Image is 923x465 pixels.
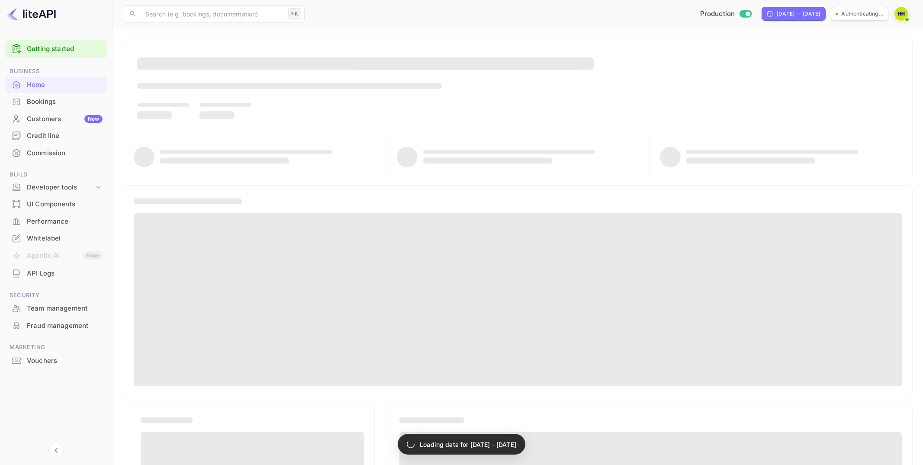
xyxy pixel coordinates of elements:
div: API Logs [27,269,103,279]
a: Whitelabel [5,230,107,246]
input: Search (e.g. bookings, documentation) [140,5,285,22]
div: New [84,115,103,123]
div: Credit line [5,128,107,144]
div: Credit line [27,131,103,141]
a: Team management [5,300,107,316]
img: Hind Harda [894,7,908,21]
div: Developer tools [27,183,94,192]
a: Performance [5,213,107,229]
a: Vouchers [5,353,107,369]
div: Home [5,77,107,93]
a: Fraud management [5,317,107,334]
div: CustomersNew [5,111,107,128]
div: Commission [5,145,107,162]
button: Collapse navigation [48,443,64,458]
div: Vouchers [5,353,107,369]
a: Getting started [27,44,103,54]
div: Vouchers [27,356,103,366]
div: Whitelabel [5,230,107,247]
div: Performance [5,213,107,230]
span: Build [5,170,107,180]
p: Authenticating... [841,10,884,18]
a: Credit line [5,128,107,144]
a: API Logs [5,265,107,281]
div: Click to change the date range period [762,7,826,21]
div: ⌘K [288,8,301,19]
div: Whitelabel [27,234,103,244]
a: Bookings [5,93,107,109]
div: Fraud management [27,321,103,331]
div: Team management [27,304,103,314]
img: LiteAPI logo [7,7,56,21]
div: Home [27,80,103,90]
span: Production [700,9,735,19]
div: UI Components [5,196,107,213]
div: API Logs [5,265,107,282]
div: Switch to Sandbox mode [697,9,755,19]
div: Developer tools [5,180,107,195]
a: Commission [5,145,107,161]
div: Team management [5,300,107,317]
div: Fraud management [5,317,107,334]
p: Loading data for [DATE] - [DATE] [420,440,516,449]
div: Commission [27,148,103,158]
div: UI Components [27,199,103,209]
div: Performance [27,217,103,227]
a: UI Components [5,196,107,212]
span: Business [5,67,107,76]
div: [DATE] — [DATE] [777,10,820,18]
span: Marketing [5,343,107,352]
a: Home [5,77,107,93]
div: Bookings [27,97,103,107]
span: Security [5,291,107,300]
a: CustomersNew [5,111,107,127]
div: Getting started [5,40,107,58]
div: Customers [27,114,103,124]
